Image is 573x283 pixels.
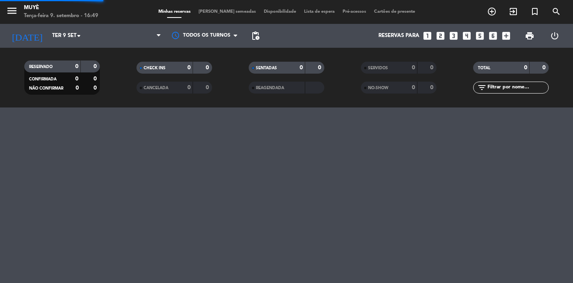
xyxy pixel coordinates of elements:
span: Disponibilidade [260,10,300,14]
input: Filtrar por nome... [487,83,548,92]
span: RESERVADO [29,65,53,69]
div: LOG OUT [542,24,567,48]
i: looks_3 [448,31,459,41]
i: filter_list [477,83,487,92]
strong: 0 [75,64,78,69]
i: [DATE] [6,27,48,45]
strong: 0 [524,65,527,70]
i: arrow_drop_down [74,31,84,41]
span: SERVIDOS [368,66,388,70]
i: power_settings_new [550,31,559,41]
span: NO-SHOW [368,86,388,90]
strong: 0 [412,65,415,70]
span: NÃO CONFIRMAR [29,86,63,90]
strong: 0 [412,85,415,90]
strong: 0 [94,64,98,69]
strong: 0 [300,65,303,70]
strong: 0 [206,85,210,90]
strong: 0 [94,76,98,82]
strong: 0 [318,65,323,70]
strong: 0 [75,76,78,82]
span: Cartões de presente [370,10,419,14]
strong: 0 [187,65,191,70]
i: add_circle_outline [487,7,497,16]
i: looks_two [435,31,446,41]
i: looks_one [422,31,433,41]
strong: 0 [430,65,435,70]
strong: 0 [187,85,191,90]
strong: 0 [94,85,98,91]
i: looks_4 [462,31,472,41]
strong: 0 [430,85,435,90]
i: add_box [501,31,511,41]
span: REAGENDADA [256,86,284,90]
i: exit_to_app [509,7,518,16]
span: CANCELADA [144,86,168,90]
span: TOTAL [478,66,490,70]
strong: 0 [542,65,547,70]
i: menu [6,5,18,17]
span: pending_actions [251,31,260,41]
strong: 0 [206,65,210,70]
button: menu [6,5,18,20]
i: looks_6 [488,31,498,41]
span: Pré-acessos [339,10,370,14]
div: Terça-feira 9. setembro - 16:49 [24,12,98,20]
span: CHECK INS [144,66,166,70]
span: Reservas para [378,33,419,39]
i: search [552,7,561,16]
span: Minhas reservas [154,10,195,14]
div: Muyè [24,4,98,12]
i: looks_5 [475,31,485,41]
i: turned_in_not [530,7,540,16]
span: print [525,31,534,41]
strong: 0 [76,85,79,91]
span: SENTADAS [256,66,277,70]
span: [PERSON_NAME] semeadas [195,10,260,14]
span: Lista de espera [300,10,339,14]
span: CONFIRMADA [29,77,57,81]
